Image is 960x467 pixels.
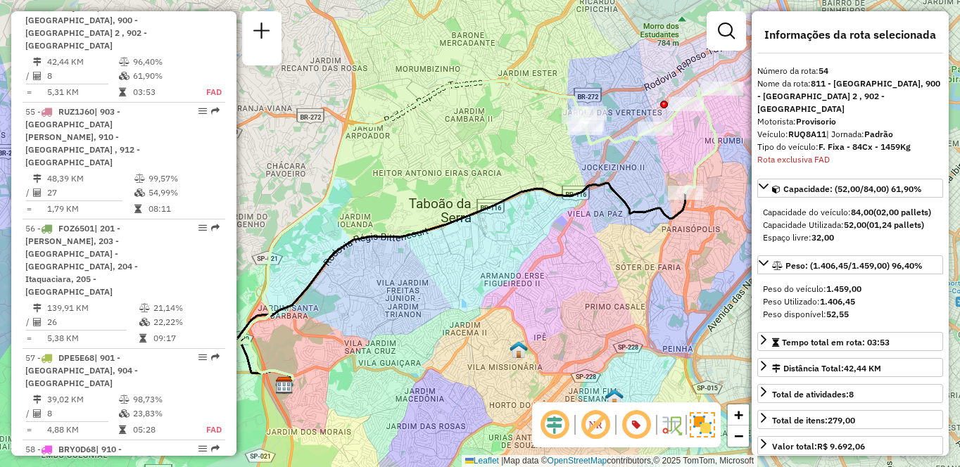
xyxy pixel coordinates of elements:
span: − [734,427,743,444]
a: Capacidade: (52,00/84,00) 61,90% [757,179,943,198]
strong: 811 - [GEOGRAPHIC_DATA], 900 - [GEOGRAPHIC_DATA] 2 , 902 - [GEOGRAPHIC_DATA] [757,78,940,114]
div: Peso: (1.406,45/1.459,00) 96,40% [757,277,943,326]
span: RUQ8A11 [58,2,96,13]
span: Exibir número da rota [619,408,653,442]
div: Peso disponível: [763,308,937,321]
td: 5,31 KM [46,85,118,99]
td: FAD [191,85,222,99]
div: Total de itens: [772,414,855,427]
i: Tempo total em rota [139,334,146,343]
a: Peso: (1.406,45/1.459,00) 96,40% [757,255,943,274]
td: 5,38 KM [46,331,139,345]
td: 09:17 [153,331,220,345]
span: | [501,456,503,466]
i: % de utilização da cubagem [134,188,145,197]
strong: 32,00 [811,232,834,243]
a: Leaflet [465,456,499,466]
i: Tempo total em rota [119,88,126,96]
em: Opções [198,444,207,453]
em: Rota exportada [211,224,220,232]
td: / [25,407,32,421]
strong: (01,24 pallets) [866,219,924,230]
div: Peso Utilizado: [763,295,937,308]
div: Veículo: [757,128,943,141]
span: Capacidade: (52,00/84,00) 61,90% [783,184,922,194]
span: 56 - [25,223,138,297]
span: Exibir NR [579,408,612,442]
img: DS Teste [510,340,528,359]
strong: RUQ8A11 [788,129,826,139]
i: % de utilização do peso [139,304,150,312]
td: 42,44 KM [46,55,118,69]
div: Espaço livre: [763,231,937,244]
i: Distância Total [33,304,42,312]
i: Distância Total [33,395,42,404]
div: Tipo do veículo: [757,141,943,153]
span: 58 - [25,444,122,467]
td: = [25,423,32,437]
td: 139,91 KM [46,301,139,315]
a: Total de itens:279,00 [757,410,943,429]
h4: Informações da rota selecionada [757,28,943,41]
span: 42,44 KM [844,363,881,373]
a: Valor total:R$ 9.692,06 [757,436,943,455]
td: 61,90% [132,69,191,83]
img: Fluxo de ruas [660,414,683,436]
td: 98,73% [132,392,191,407]
strong: 54 [819,65,828,76]
strong: 1.459,00 [826,283,861,294]
span: FOZ6501 [58,223,94,233]
i: Tempo total em rota [119,426,126,434]
div: Capacidade Utilizada: [763,219,937,231]
span: DPE5E68 [58,352,94,363]
em: Rota exportada [211,444,220,453]
i: Distância Total [33,58,42,66]
td: 48,39 KM [46,172,134,186]
i: Total de Atividades [33,318,42,326]
i: % de utilização da cubagem [119,72,130,80]
i: % de utilização da cubagem [119,409,130,418]
td: 8 [46,407,118,421]
div: Número da rota: [757,65,943,77]
strong: Padrão [864,129,893,139]
span: | Jornada: [826,129,893,139]
td: 1,79 KM [46,202,134,216]
em: Opções [198,353,207,362]
span: 55 - [25,106,140,167]
img: Exibir/Ocultar setores [690,412,715,437]
td: / [25,315,32,329]
strong: R$ 9.692,06 [817,441,865,452]
span: | 201 - [PERSON_NAME], 203 - [GEOGRAPHIC_DATA] - [GEOGRAPHIC_DATA], 204 - Itaquaciara, 205 - [GEO... [25,223,138,297]
td: 4,88 KM [46,423,118,437]
span: Peso do veículo: [763,283,861,294]
td: 08:11 [148,202,219,216]
strong: 52,00 [844,219,866,230]
em: Rota exportada [211,353,220,362]
i: Total de Atividades [33,72,42,80]
div: Capacidade: (52,00/84,00) 61,90% [757,200,943,250]
span: RUZ1J60 [58,106,94,117]
em: Opções [198,224,207,232]
span: | 903 - [GEOGRAPHIC_DATA][PERSON_NAME], 910 - [GEOGRAPHIC_DATA] , 912 - [GEOGRAPHIC_DATA] [25,106,140,167]
a: OpenStreetMap [548,456,607,466]
td: 99,57% [148,172,219,186]
span: BRY0D68 [58,444,96,454]
strong: 84,00 [851,207,873,217]
td: 39,02 KM [46,392,118,407]
td: 27 [46,186,134,200]
i: Total de Atividades [33,409,42,418]
span: Ocultar deslocamento [538,408,571,442]
i: % de utilização da cubagem [139,318,150,326]
img: CDD Embu [275,376,293,395]
strong: 1.406,45 [820,296,855,307]
td: / [25,186,32,200]
td: 03:53 [132,85,191,99]
span: + [734,406,743,423]
td: 21,14% [153,301,220,315]
td: 22,22% [153,315,220,329]
div: Motorista: [757,115,943,128]
td: 05:28 [132,423,191,437]
div: Rota exclusiva FAD [757,153,943,166]
strong: (02,00 pallets) [873,207,931,217]
em: Opções [198,107,207,115]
